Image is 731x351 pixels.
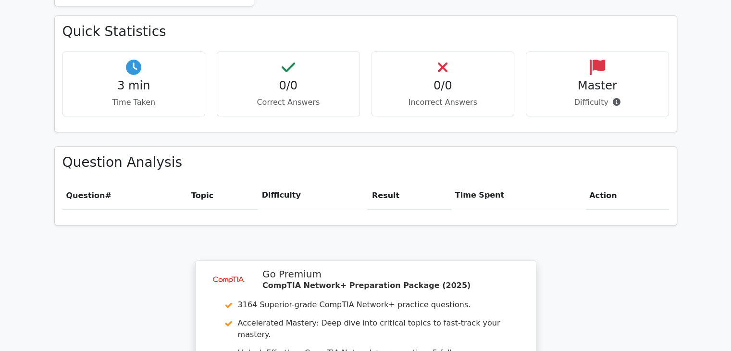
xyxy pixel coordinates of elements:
p: Difficulty [534,97,661,108]
h4: 0/0 [225,79,352,93]
h4: 0/0 [380,79,507,93]
th: # [62,182,187,209]
th: Result [368,182,451,209]
h4: 3 min [71,79,198,93]
p: Correct Answers [225,97,352,108]
th: Topic [187,182,258,209]
h3: Question Analysis [62,154,669,171]
span: Question [66,191,105,200]
p: Incorrect Answers [380,97,507,108]
p: Time Taken [71,97,198,108]
h4: Master [534,79,661,93]
th: Difficulty [258,182,368,209]
th: Time Spent [451,182,585,209]
h3: Quick Statistics [62,24,669,40]
th: Action [585,182,669,209]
